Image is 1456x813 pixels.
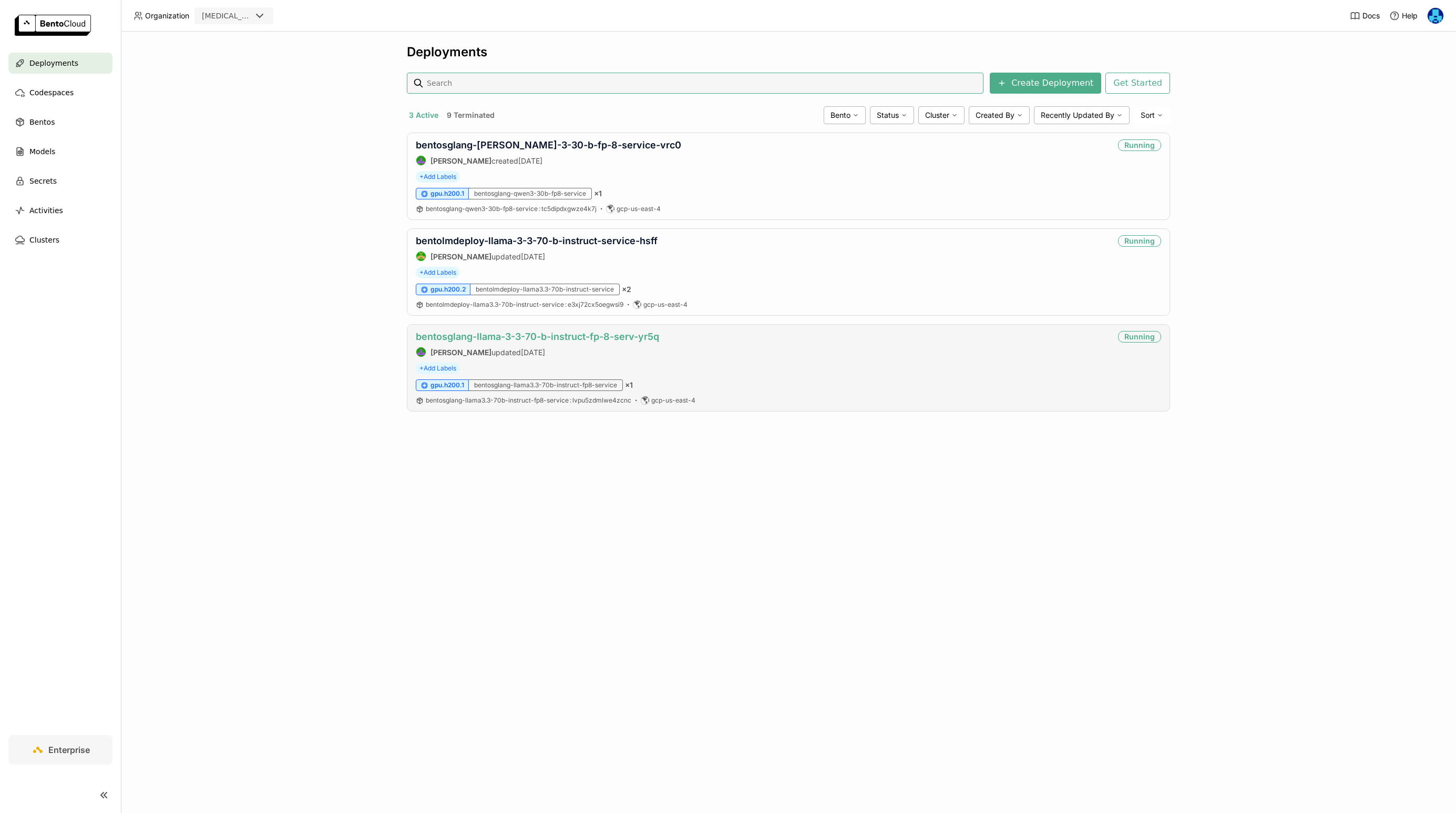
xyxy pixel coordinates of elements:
[969,106,1030,124] div: Created By
[29,145,55,158] span: Models
[625,380,633,390] span: × 1
[8,170,112,192] a: Secrets
[416,139,681,150] a: bentosglang-[PERSON_NAME]-3-30-b-fp-8-service-vrc0
[824,106,866,124] div: Bento
[430,189,464,198] span: gpu.h200.1
[29,234,59,246] span: Clusters
[407,44,1170,60] div: Deployments
[430,252,491,261] strong: [PERSON_NAME]
[416,331,659,342] a: bentosglang-llama-3-3-70-b-instruct-fp-8-serv-yr5q
[29,175,57,187] span: Secrets
[426,300,623,309] a: bentolmdeploy-llama3.3-70b-instruct-service:e3xj72cx5oegwsi9
[1118,331,1161,343] div: Running
[594,189,602,198] span: × 1
[870,106,914,124] div: Status
[469,379,623,391] div: bentosglang-llama3.3-70b-instruct-fp8-service
[877,111,899,120] span: Status
[407,108,440,122] button: 3 Active
[8,200,112,221] a: Activities
[15,15,91,36] img: logo
[8,735,112,765] a: Enterprise
[1350,11,1380,21] a: Docs
[8,229,112,250] a: Clusters
[518,156,542,165] span: [DATE]
[426,75,979,92] input: Search
[470,284,620,295] div: bentolmdeploy-llama3.3-70b-instruct-service
[622,285,631,294] span: × 2
[539,205,540,213] span: :
[521,348,545,357] span: [DATE]
[521,252,545,261] span: [DATE]
[1362,11,1380,21] span: Docs
[416,347,426,357] img: Shenyang Zhao
[1402,11,1418,21] span: Help
[426,300,623,308] span: bentolmdeploy-llama3.3-70b-instruct-service e3xj72cx5oegwsi9
[990,73,1101,94] button: Create Deployment
[416,155,681,166] div: created
[1134,106,1170,124] div: Sort
[1105,73,1170,94] button: Get Started
[426,396,631,405] a: bentosglang-llama3.3-70b-instruct-fp8-service:lvpu5zdmlwe4zcnc
[416,363,460,374] span: +Add Labels
[1428,8,1443,24] img: Yi Guo
[430,285,466,294] span: gpu.h200.2
[651,396,695,405] span: gcp-us-east-4
[252,11,253,22] input: Selected revia.
[430,381,464,389] span: gpu.h200.1
[469,188,592,199] div: bentosglang-qwen3-30b-fp8-service
[565,300,567,308] span: :
[918,106,965,124] div: Cluster
[8,141,112,162] a: Models
[202,11,251,21] div: [MEDICAL_DATA]
[430,348,491,357] strong: [PERSON_NAME]
[8,82,112,103] a: Codespaces
[29,86,74,99] span: Codespaces
[1041,111,1114,120] span: Recently Updated By
[426,205,597,213] span: bentosglang-qwen3-30b-fp8-service tc5dipdxgwze4k7j
[29,116,55,128] span: Bentos
[445,108,497,122] button: 9 Terminated
[29,204,63,217] span: Activities
[643,300,688,309] span: gcp-us-east-4
[416,251,658,262] div: updated
[1141,111,1155,120] span: Sort
[416,156,426,165] img: Shenyang Zhao
[416,235,658,246] a: bentolmdeploy-llama-3-3-70-b-instruct-service-hsff
[1034,106,1130,124] div: Recently Updated By
[426,396,631,404] span: bentosglang-llama3.3-70b-instruct-fp8-service lvpu5zdmlwe4zcnc
[48,745,90,755] span: Enterprise
[416,267,460,278] span: +Add Labels
[1118,235,1161,247] div: Running
[430,156,491,165] strong: [PERSON_NAME]
[1389,11,1418,21] div: Help
[830,111,850,120] span: Bento
[416,171,460,183] span: +Add Labels
[29,57,78,69] span: Deployments
[8,112,112,133] a: Bentos
[145,11,189,21] span: Organization
[617,205,661,213] span: gcp-us-east-4
[8,53,112,74] a: Deployments
[1118,139,1161,151] div: Running
[925,111,949,120] span: Cluster
[416,347,659,357] div: updated
[570,396,571,404] span: :
[426,205,597,213] a: bentosglang-qwen3-30b-fp8-service:tc5dipdxgwze4k7j
[976,111,1014,120] span: Created By
[416,252,426,261] img: Steve Guo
